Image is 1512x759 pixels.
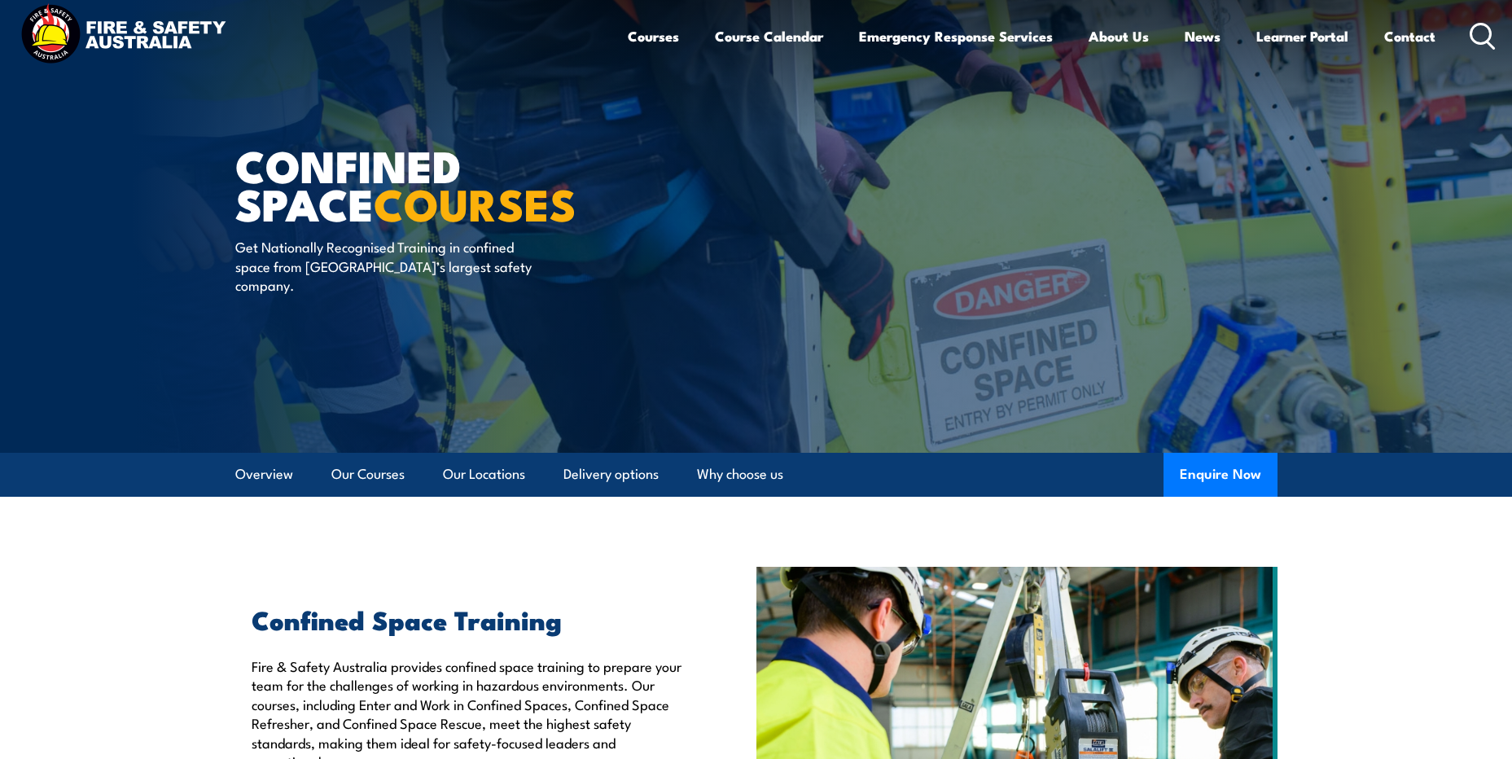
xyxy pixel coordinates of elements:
[715,15,823,58] a: Course Calendar
[697,453,783,496] a: Why choose us
[1089,15,1149,58] a: About Us
[235,237,532,294] p: Get Nationally Recognised Training in confined space from [GEOGRAPHIC_DATA]’s largest safety comp...
[563,453,659,496] a: Delivery options
[443,453,525,496] a: Our Locations
[331,453,405,496] a: Our Courses
[374,169,576,236] strong: COURSES
[1164,453,1278,497] button: Enquire Now
[1256,15,1348,58] a: Learner Portal
[235,146,638,222] h1: Confined Space
[859,15,1053,58] a: Emergency Response Services
[252,608,681,630] h2: Confined Space Training
[1384,15,1435,58] a: Contact
[1185,15,1221,58] a: News
[235,453,293,496] a: Overview
[628,15,679,58] a: Courses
